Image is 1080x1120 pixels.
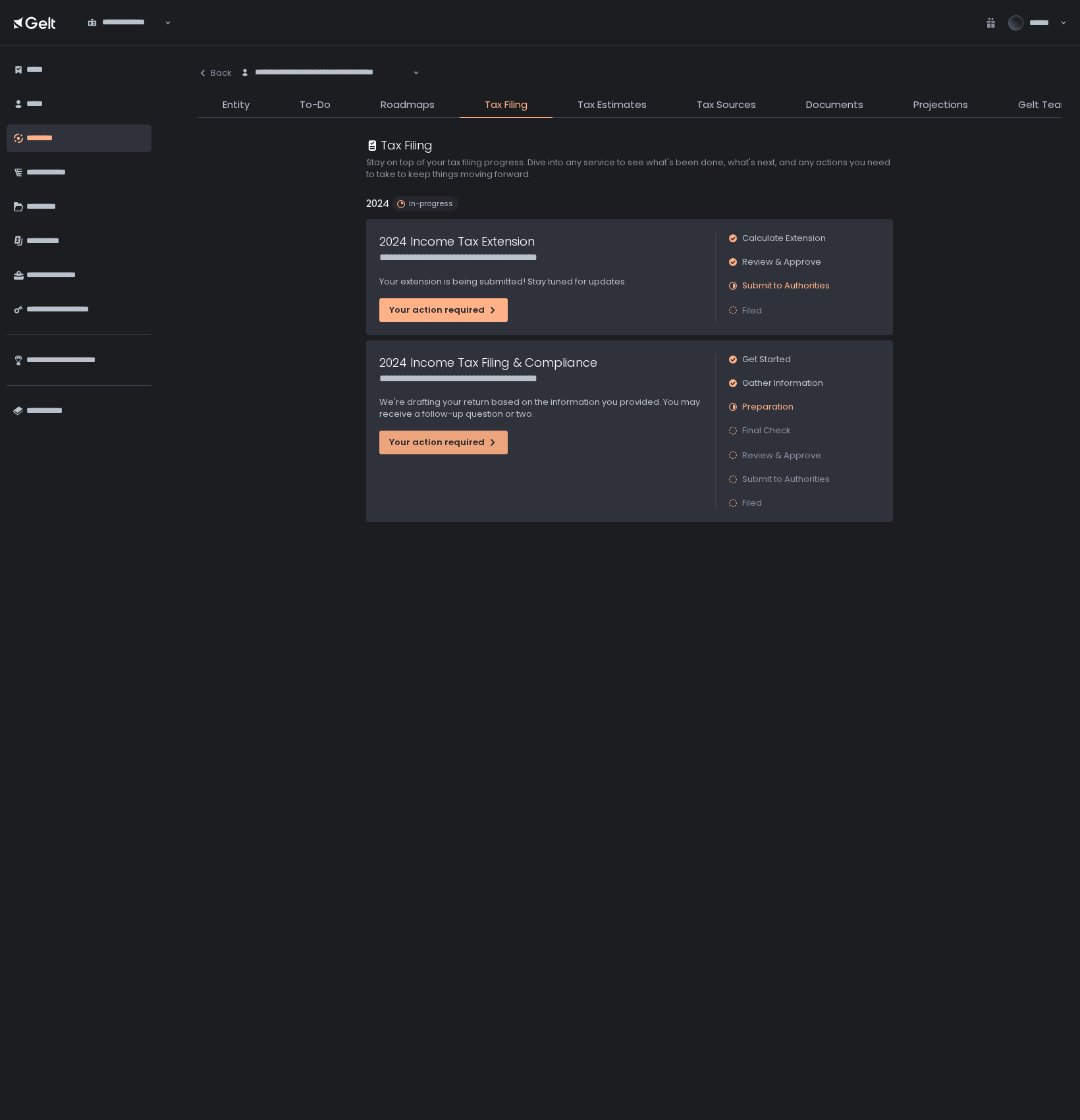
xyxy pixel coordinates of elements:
[1018,97,1071,113] span: Gelt Team
[742,425,791,437] span: Final Check
[379,232,535,250] h1: 2024 Income Tax Extension
[366,157,893,180] h2: Stay on top of your tax filing progress. Dive into any service to see what's been done, what's ne...
[379,431,508,454] button: Your action required
[198,67,232,79] div: Back
[742,377,823,389] span: Gather Information
[79,9,171,37] div: Search for option
[300,97,331,113] span: To-Do
[389,437,498,448] div: Your action required
[742,354,791,365] span: Get Started
[742,280,830,292] span: Submit to Authorities
[742,401,794,413] span: Preparation
[742,304,762,317] span: Filed
[742,232,826,244] span: Calculate Extension
[697,97,756,113] span: Tax Sources
[742,473,830,485] span: Submit to Authorities
[232,59,419,87] div: Search for option
[379,396,702,420] p: We're drafting your return based on the information you provided. You may receive a follow-up que...
[198,59,232,87] button: Back
[366,196,389,211] h2: 2024
[389,304,498,316] div: Your action required
[379,354,597,371] h1: 2024 Income Tax Filing & Compliance
[742,449,821,462] span: Review & Approve
[88,28,163,41] input: Search for option
[379,276,702,288] p: Your extension is being submitted! Stay tuned for updates.
[485,97,527,113] span: Tax Filing
[381,97,435,113] span: Roadmaps
[379,298,508,322] button: Your action required
[366,136,433,154] div: Tax Filing
[806,97,863,113] span: Documents
[913,97,968,113] span: Projections
[409,199,453,209] span: In-progress
[240,78,412,92] input: Search for option
[578,97,647,113] span: Tax Estimates
[742,497,762,509] span: Filed
[742,256,821,268] span: Review & Approve
[223,97,250,113] span: Entity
